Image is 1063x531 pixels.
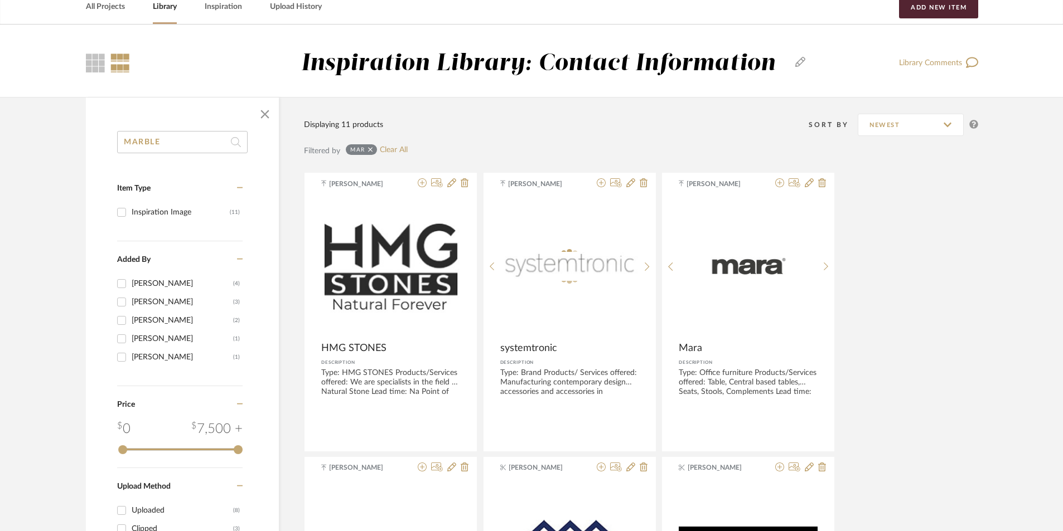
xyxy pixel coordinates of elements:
div: MAR [350,146,365,153]
a: Clear All [380,145,408,155]
div: (11) [230,203,240,221]
span: HMG STONES [321,342,386,354]
span: [PERSON_NAME] [329,462,399,472]
div: Displaying 11 products [304,119,383,131]
div: 7,500 + [191,419,243,439]
img: HMG STONES [321,220,460,313]
div: Inspiration Image [132,203,230,221]
div: Uploaded [132,501,233,519]
span: [PERSON_NAME] [508,179,578,189]
span: [PERSON_NAME] [509,462,579,472]
div: 0 [117,419,131,439]
div: Filtered by [304,145,340,157]
img: Mara [679,243,818,289]
div: Sort By [809,119,858,130]
div: [PERSON_NAME] [132,275,233,293]
div: (2) [233,311,240,329]
span: [PERSON_NAME] [329,179,399,189]
div: Description [321,357,460,368]
span: Upload Method [117,483,171,490]
span: systemtronic [500,342,557,354]
span: [PERSON_NAME] [688,462,758,472]
div: Description [500,357,639,368]
div: (1) [233,330,240,348]
span: Mara [679,342,702,354]
div: [PERSON_NAME] [132,330,233,348]
img: systemtronic [500,252,639,281]
span: Item Type [117,184,151,192]
div: Type: HMG STONES Products/Services offered: We are specialists in the field of Natural Stone Lead... [321,368,460,395]
div: Type: Office furniture Products/Services offered: Table, Central based tables, Seats, Stools, Com... [679,368,818,395]
span: [PERSON_NAME] [687,179,757,189]
span: Library Comments [899,59,962,68]
button: Close [254,103,276,125]
div: (3) [233,293,240,311]
input: Search within 11 results [117,131,248,153]
div: Inspiration Library: Contact Information [301,50,776,78]
div: [PERSON_NAME] [132,348,233,366]
div: Type: Brand Products/ Services offered: Manufacturing contemporary design accessories and accesso... [500,368,639,395]
div: (8) [233,501,240,519]
div: (1) [233,348,240,366]
div: (4) [233,275,240,293]
span: Price [117,401,135,408]
div: [PERSON_NAME] [132,311,233,329]
div: [PERSON_NAME] [132,293,233,311]
a: Library Comments [899,50,978,76]
div: Description [679,357,818,368]
span: Added By [117,256,151,264]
